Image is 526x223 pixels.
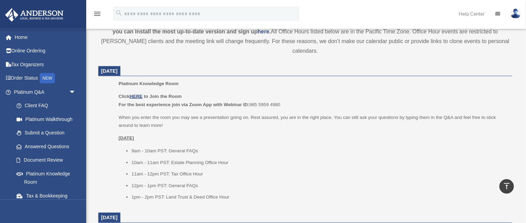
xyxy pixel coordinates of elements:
[119,113,507,130] p: When you enter the room you may see a presentation going on. Rest assured, you are in the right p...
[131,147,507,155] li: 9am - 10am PST: General FAQs
[258,29,269,34] a: here
[119,81,179,86] span: Platinum Knowledge Room
[119,94,144,99] b: Click
[5,30,86,44] a: Home
[10,99,86,113] a: Client FAQ
[131,170,507,178] li: 11am - 12pm PST: Tax Office Hour
[115,9,123,17] i: search
[10,140,86,153] a: Answered Questions
[40,73,55,83] div: NEW
[5,71,86,85] a: Order StatusNEW
[98,17,512,56] div: All Office Hours listed below are in the Pacific Time Zone. Office Hour events are restricted to ...
[119,92,507,109] p: 985 5959 4980
[5,58,86,71] a: Tax Organizers
[131,193,507,201] li: 1pm - 2pm PST: Land Trust & Deed Office Hour
[269,29,271,34] strong: .
[130,94,142,99] a: HERE
[131,159,507,167] li: 10am - 11am PST: Estate Planning Office Hour
[499,179,514,194] a: vertical_align_top
[10,189,86,211] a: Tax & Bookkeeping Packages
[119,135,134,141] u: [DATE]
[93,10,101,18] i: menu
[144,94,182,99] b: to Join the Room
[10,167,83,189] a: Platinum Knowledge Room
[10,153,86,167] a: Document Review
[101,68,118,74] span: [DATE]
[10,126,86,140] a: Submit a Question
[5,85,86,99] a: Platinum Q&Aarrow_drop_down
[69,85,83,99] span: arrow_drop_down
[3,8,66,22] img: Anderson Advisors Platinum Portal
[10,112,86,126] a: Platinum Walkthrough
[5,44,86,58] a: Online Ordering
[510,9,521,19] img: User Pic
[101,215,118,220] span: [DATE]
[119,102,249,107] b: For the best experience join via Zoom App with Webinar ID:
[131,182,507,190] li: 12pm - 1pm PST: General FAQs
[503,182,511,190] i: vertical_align_top
[93,12,101,18] a: menu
